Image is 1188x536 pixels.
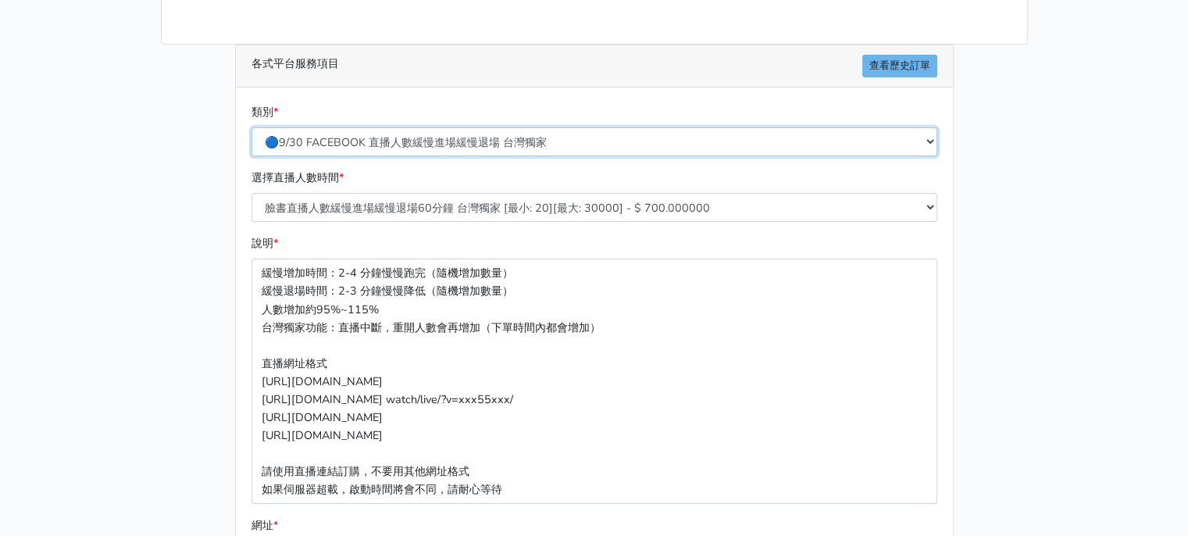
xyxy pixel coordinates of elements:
[252,259,937,504] p: 緩慢增加時間：2-4 分鐘慢慢跑完（隨機增加數量） 緩慢退場時間：2-3 分鐘慢慢降低（隨機增加數量） 人數增加約95%~115% 台灣獨家功能：直播中斷，重開人數會再增加（下單時間內都會增加）...
[252,516,278,534] label: 網址
[252,234,278,252] label: 說明
[252,169,344,187] label: 選擇直播人數時間
[862,55,937,77] a: 查看歷史訂單
[236,45,953,88] div: 各式平台服務項目
[252,103,278,121] label: 類別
